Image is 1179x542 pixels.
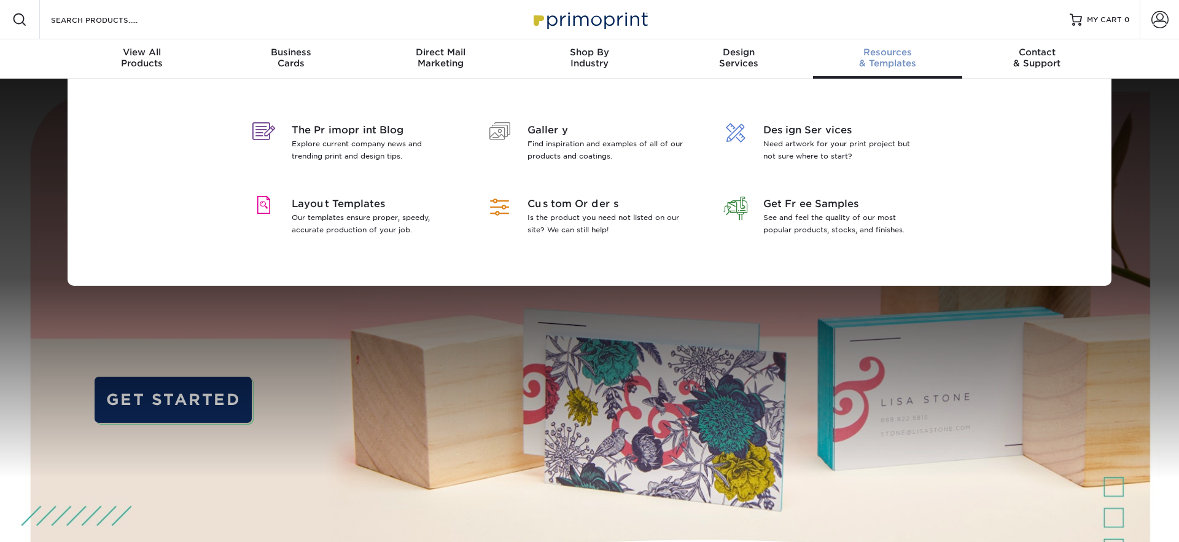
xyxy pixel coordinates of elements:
[813,47,962,58] span: Resources
[527,138,687,162] p: Find inspiration and examples of all of our products and coatings.
[245,182,462,256] a: Layout Templates Our templates ensure proper, speedy, accurate production of your job.
[217,39,366,79] a: BusinessCards
[481,182,698,256] a: Custom Orders Is the product you need not listed on our site? We can still help!
[217,47,366,58] span: Business
[1124,15,1130,24] span: 0
[292,123,451,138] span: The Primoprint Blog
[217,47,366,69] div: Cards
[763,211,922,236] p: See and feel the quality of our most popular products, stocks, and finishes.
[763,138,922,162] p: Need artwork for your print project but not sure where to start?
[717,182,934,256] a: Get Free Samples See and feel the quality of our most popular products, stocks, and finishes.
[366,39,515,79] a: Direct MailMarketing
[664,39,813,79] a: DesignServices
[366,47,515,58] span: Direct Mail
[50,12,169,27] input: SEARCH PRODUCTS.....
[515,47,664,58] span: Shop By
[528,6,651,33] img: Primoprint
[292,211,451,236] p: Our templates ensure proper, speedy, accurate production of your job.
[515,47,664,69] div: Industry
[763,197,922,211] span: Get Free Samples
[962,39,1111,79] a: Contact& Support
[813,39,962,79] a: Resources& Templates
[527,123,687,138] span: Gallery
[68,39,217,79] a: View AllProducts
[962,47,1111,69] div: & Support
[481,108,698,182] a: Gallery Find inspiration and examples of all of our products and coatings.
[527,197,687,211] span: Custom Orders
[292,138,451,162] p: Explore current company news and trending print and design tips.
[962,47,1111,58] span: Contact
[366,47,515,69] div: Marketing
[1087,15,1122,25] span: MY CART
[515,39,664,79] a: Shop ByIndustry
[292,197,451,211] span: Layout Templates
[527,211,687,236] p: Is the product you need not listed on our site? We can still help!
[763,123,922,138] span: Design Services
[245,108,462,182] a: The Primoprint Blog Explore current company news and trending print and design tips.
[664,47,813,58] span: Design
[68,47,217,69] div: Products
[68,47,217,58] span: View All
[813,47,962,69] div: & Templates
[664,47,813,69] div: Services
[717,108,934,182] a: Design Services Need artwork for your print project but not sure where to start?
